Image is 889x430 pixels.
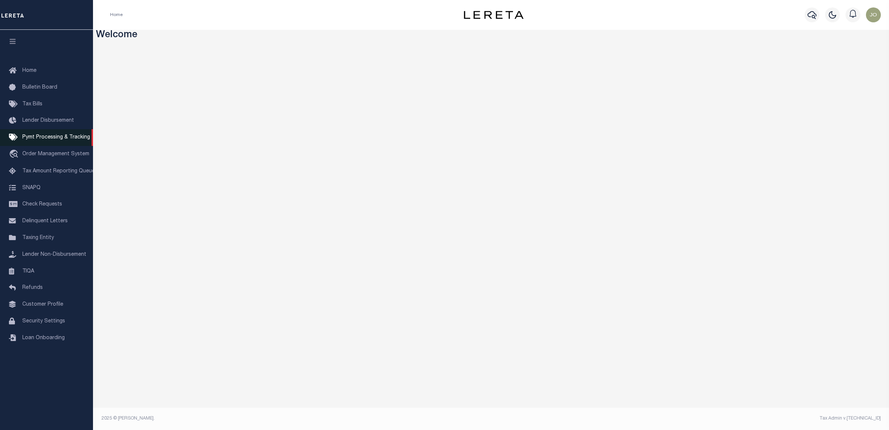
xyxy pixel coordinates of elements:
span: Delinquent Letters [22,219,68,224]
span: Loan Onboarding [22,335,65,341]
span: Tax Amount Reporting Queue [22,169,95,174]
img: logo-dark.svg [464,11,523,19]
span: TIQA [22,268,34,274]
i: travel_explore [9,150,21,159]
div: 2025 © [PERSON_NAME]. [96,415,491,422]
span: Check Requests [22,202,62,207]
li: Home [110,12,123,18]
span: Order Management System [22,152,89,157]
span: Lender Disbursement [22,118,74,123]
span: Lender Non-Disbursement [22,252,86,257]
img: svg+xml;base64,PHN2ZyB4bWxucz0iaHR0cDovL3d3dy53My5vcmcvMjAwMC9zdmciIHBvaW50ZXItZXZlbnRzPSJub25lIi... [866,7,881,22]
div: Tax Admin v.[TECHNICAL_ID] [497,415,881,422]
span: Refunds [22,285,43,290]
h3: Welcome [96,30,886,41]
span: Taxing Entity [22,235,54,241]
span: Tax Bills [22,102,42,107]
span: Home [22,68,36,73]
span: Pymt Processing & Tracking [22,135,90,140]
span: Customer Profile [22,302,63,307]
span: SNAPQ [22,185,41,190]
span: Security Settings [22,319,65,324]
span: Bulletin Board [22,85,57,90]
